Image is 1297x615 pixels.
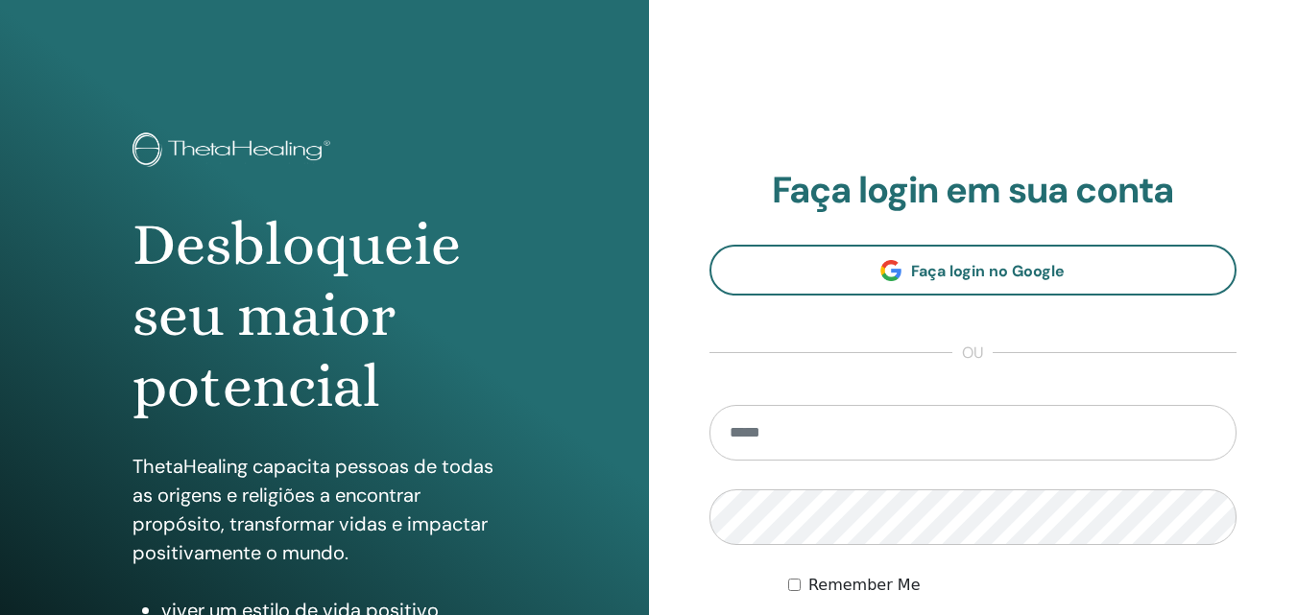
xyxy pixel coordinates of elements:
h1: Desbloqueie seu maior potencial [132,209,516,423]
span: Faça login no Google [911,261,1065,281]
a: Faça login no Google [709,245,1237,296]
label: Remember Me [808,574,921,597]
div: Keep me authenticated indefinitely or until I manually logout [788,574,1237,597]
span: ou [952,342,993,365]
h2: Faça login em sua conta [709,169,1237,213]
p: ThetaHealing capacita pessoas de todas as origens e religiões a encontrar propósito, transformar ... [132,452,516,567]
